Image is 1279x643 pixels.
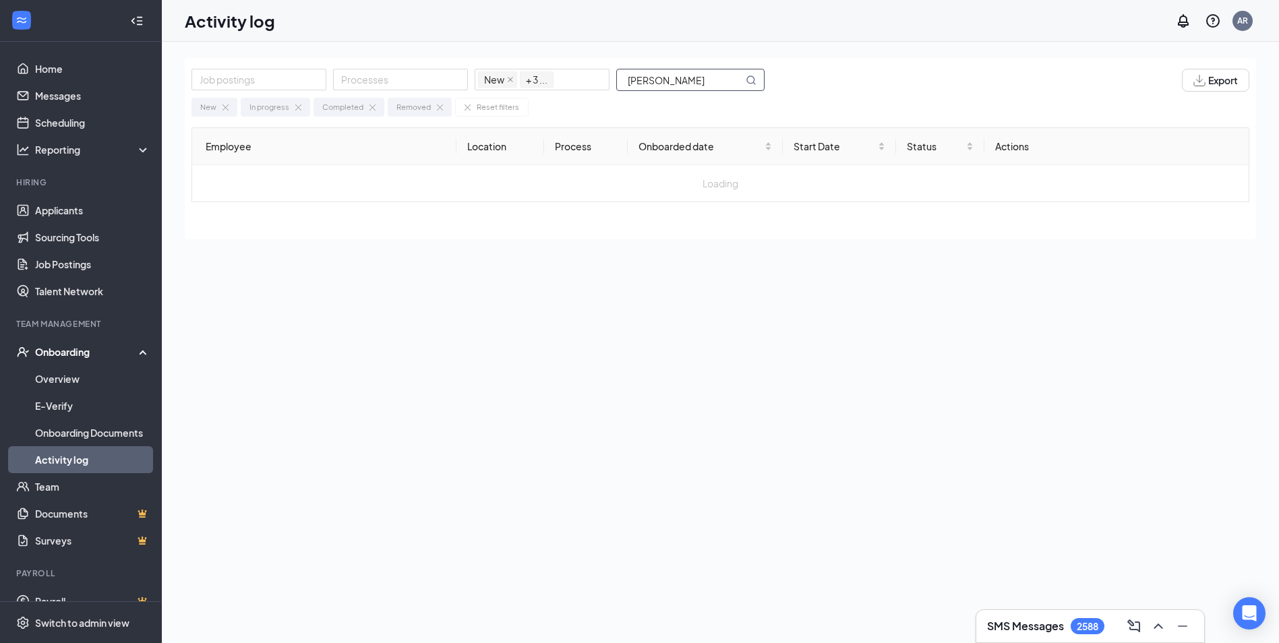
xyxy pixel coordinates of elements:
div: AR [1237,15,1248,26]
a: Team [35,473,150,500]
a: Onboarding Documents [35,419,150,446]
a: Messages [35,82,150,109]
h3: SMS Messages [987,619,1064,634]
span: Export [1208,75,1238,85]
a: DocumentsCrown [35,500,150,527]
span: New [478,71,517,88]
div: Reporting [35,143,151,156]
th: Status [896,128,985,165]
svg: Settings [16,616,30,630]
a: Applicants [35,197,150,224]
svg: Notifications [1175,13,1191,29]
th: Onboarded date [628,128,783,165]
div: Team Management [16,318,148,330]
a: SurveysCrown [35,527,150,554]
a: Home [35,55,150,82]
svg: MagnifyingGlass [746,75,756,86]
div: Switch to admin view [35,616,129,630]
span: + 3 ... [520,71,554,88]
a: PayrollCrown [35,588,150,615]
div: Onboarding [35,345,139,359]
a: Overview [35,365,150,392]
svg: Analysis [16,143,30,156]
h1: Activity log [185,9,275,32]
div: In progress [249,101,289,113]
svg: ChevronUp [1150,618,1166,634]
div: New [200,101,216,113]
button: Minimize [1172,615,1193,637]
button: ChevronUp [1148,615,1169,637]
div: Completed [322,101,363,113]
div: Removed [396,101,431,113]
svg: QuestionInfo [1205,13,1221,29]
button: Export [1182,69,1249,92]
div: 2588 [1077,621,1098,632]
a: Talent Network [35,278,150,305]
th: Start Date [783,128,896,165]
div: Open Intercom Messenger [1233,597,1266,630]
svg: Collapse [130,14,144,28]
th: Actions [984,128,1249,165]
span: + 3 ... [526,72,547,87]
div: Hiring [16,177,148,188]
th: Location [456,128,544,165]
div: Payroll [16,568,148,579]
span: close [507,76,514,83]
svg: WorkstreamLogo [15,13,28,27]
a: Job Postings [35,251,150,278]
td: Loading [192,165,1249,202]
a: Activity log [35,446,150,473]
button: ComposeMessage [1123,615,1145,637]
span: New [484,72,504,87]
span: Status [907,139,964,154]
svg: Minimize [1174,618,1191,634]
a: Sourcing Tools [35,224,150,251]
a: E-Verify [35,392,150,419]
th: Employee [192,128,456,165]
div: Reset filters [477,101,519,113]
svg: ComposeMessage [1126,618,1142,634]
th: Process [544,128,628,165]
span: Start Date [794,139,875,154]
span: Onboarded date [638,139,762,154]
svg: UserCheck [16,345,30,359]
a: Scheduling [35,109,150,136]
